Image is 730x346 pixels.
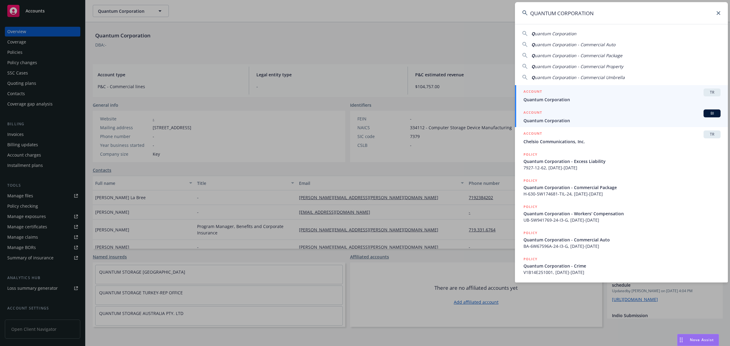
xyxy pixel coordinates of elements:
span: Q [531,64,535,69]
h5: POLICY [523,178,537,184]
h5: POLICY [523,230,537,236]
a: POLICYQuantum Corporation - Workers' CompensationUB-5W941769-24-I3-G, [DATE]-[DATE] [515,200,728,227]
span: Q [531,74,535,80]
span: BA-6W67596A-24-I3-G, [DATE]-[DATE] [523,243,721,249]
span: Quantum Corporation [523,117,721,124]
span: Nova Assist [690,337,714,342]
div: Drag to move [677,334,685,346]
span: V1B14E251001, [DATE]-[DATE] [523,269,721,275]
span: Quantum Corporation - Crime [523,263,721,269]
span: uantum Corporation - Commercial Property [535,64,623,69]
span: uantum Corporation - Commercial Package [535,53,622,58]
span: H-630-5W174681-TIL-24, [DATE]-[DATE] [523,191,721,197]
h5: POLICY [523,256,537,262]
span: 7927-12-62, [DATE]-[DATE] [523,164,721,171]
h5: ACCOUNT [523,88,542,96]
a: ACCOUNTBIQuantum Corporation [515,106,728,127]
a: ACCOUNTTRChelsio Communications, Inc. [515,127,728,148]
span: Q [531,31,535,36]
h5: POLICY [523,151,537,157]
h5: ACCOUNT [523,109,542,117]
span: uantum Corporation - Commercial Auto [535,42,615,47]
span: uantum Corporation - Commercial Umbrella [535,74,625,80]
span: Quantum Corporation - Commercial Package [523,184,721,191]
span: Quantum Corporation - Excess Liability [523,158,721,164]
input: Search... [515,2,728,24]
span: Quantum Corporation - Workers' Compensation [523,210,721,217]
span: TR [706,132,718,137]
h5: ACCOUNT [523,130,542,138]
span: BI [706,111,718,116]
a: POLICYQuantum Corporation - Commercial AutoBA-6W67596A-24-I3-G, [DATE]-[DATE] [515,227,728,253]
a: POLICYQuantum Corporation - Commercial PackageH-630-5W174681-TIL-24, [DATE]-[DATE] [515,174,728,200]
span: uantum Corporation [535,31,576,36]
span: UB-5W941769-24-I3-G, [DATE]-[DATE] [523,217,721,223]
a: ACCOUNTTRQuantum Corporation [515,85,728,106]
a: POLICYQuantum Corporation - Excess Liability7927-12-62, [DATE]-[DATE] [515,148,728,174]
span: TR [706,90,718,95]
button: Nova Assist [677,334,719,346]
span: Chelsio Communications, Inc. [523,138,721,145]
a: POLICYQuantum Corporation - CrimeV1B14E251001, [DATE]-[DATE] [515,253,728,279]
span: Quantum Corporation [523,96,721,103]
span: Q [531,53,535,58]
span: Quantum Corporation - Commercial Auto [523,237,721,243]
span: Q [531,42,535,47]
h5: POLICY [523,204,537,210]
